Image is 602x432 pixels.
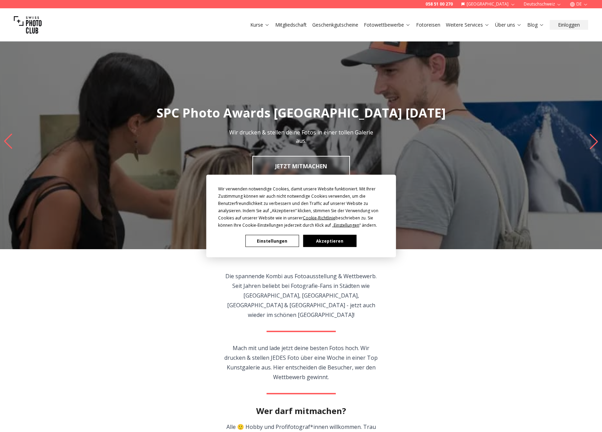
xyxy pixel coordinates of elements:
div: Wir verwenden notwendige Cookies, damit unsere Website funktioniert. Mit Ihrer Zustimmung können ... [218,185,384,229]
button: Einstellungen [245,235,299,247]
div: Cookie Consent Prompt [206,175,396,257]
span: Einstellungen [334,222,359,228]
span: Cookie-Richtlinie [303,215,335,221]
button: Akzeptieren [303,235,356,247]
